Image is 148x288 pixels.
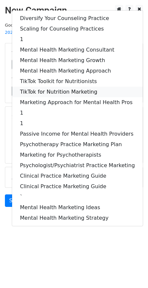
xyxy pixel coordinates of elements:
[5,23,93,35] small: Google Sheet:
[12,55,143,66] a: Mental Health Marketing Growth
[12,181,143,192] a: Clinical Practice Marketing Guide
[12,13,143,24] a: Diversify Your Counseling Practice
[115,256,148,288] iframe: Chat Widget
[12,87,143,97] a: TikTok for Nutrition Marketing
[12,34,143,45] a: 1
[12,160,143,171] a: Psychologist/Psychiatrist Practice Marketing
[12,24,143,34] a: Scaling for Counseling Practices
[12,66,143,76] a: Mental Health Marketing Approach
[5,5,143,16] h2: New Campaign
[12,171,143,181] a: Clinical Practice Marketing Guide
[12,118,143,129] a: 1
[12,139,143,150] a: Psychotherapy Practice Marketing Plan
[12,129,143,139] a: Passive Income for Mental Health Providers
[12,45,143,55] a: Mental Health Marketing Consultant
[12,108,143,118] a: 1
[12,150,143,160] a: Marketing for Psychotherapists
[12,213,143,223] a: Mental Health Marketing Strategy
[12,192,143,202] a: `
[12,76,143,87] a: TikTok Toolkit for Nutritionists
[5,194,27,207] a: Send
[12,202,143,213] a: Mental Health Marketing Ideas
[12,97,143,108] a: Marketing Approach for Mental Health Pros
